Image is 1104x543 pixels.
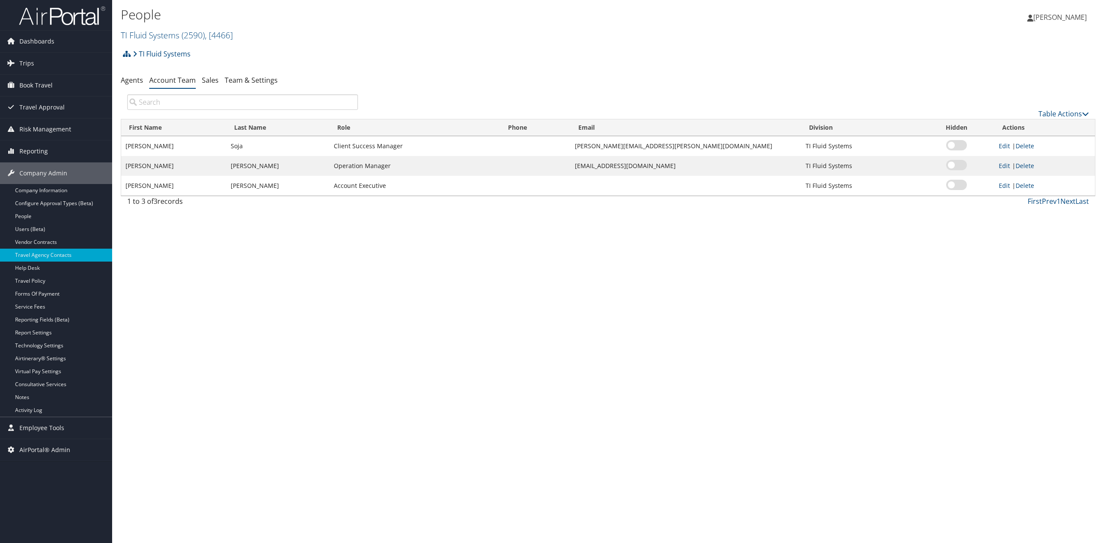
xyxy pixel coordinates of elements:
td: Soja [226,136,329,156]
span: , [ 4466 ] [205,29,233,41]
span: [PERSON_NAME] [1033,12,1087,22]
td: TI Fluid Systems [801,156,919,176]
span: Reporting [19,140,48,162]
td: [PERSON_NAME] [121,136,226,156]
h1: People [121,6,771,24]
a: Next [1060,197,1076,206]
span: Company Admin [19,162,67,184]
span: Dashboards [19,31,54,52]
th: Actions [994,119,1095,136]
div: 1 to 3 of records [127,196,358,211]
a: Sales [202,75,219,85]
span: Trips [19,53,34,74]
span: ( 2590 ) [182,29,205,41]
td: Account Executive [329,176,500,196]
td: Client Success Manager [329,136,500,156]
th: Phone [500,119,570,136]
td: [PERSON_NAME] [226,156,329,176]
a: First [1028,197,1042,206]
td: [PERSON_NAME] [121,176,226,196]
a: Account Team [149,75,196,85]
a: Delete [1016,181,1034,190]
a: Team & Settings [225,75,278,85]
a: TI Fluid Systems [133,45,191,62]
td: | [994,176,1095,196]
th: Division: activate to sort column ascending [801,119,919,136]
span: Book Travel [19,75,53,96]
td: [PERSON_NAME] [226,176,329,196]
a: Agents [121,75,143,85]
span: 3 [154,197,157,206]
span: Risk Management [19,119,71,140]
th: First Name: activate to sort column ascending [121,119,226,136]
a: 1 [1057,197,1060,206]
a: Prev [1042,197,1057,206]
td: TI Fluid Systems [801,176,919,196]
th: Role: activate to sort column ascending [329,119,500,136]
td: [PERSON_NAME] [121,156,226,176]
a: TI Fluid Systems [121,29,233,41]
a: [PERSON_NAME] [1027,4,1095,30]
a: Table Actions [1038,109,1089,119]
th: Last Name: activate to sort column ascending [226,119,329,136]
a: Delete [1016,142,1034,150]
span: AirPortal® Admin [19,439,70,461]
td: | [994,156,1095,176]
th: Hidden: activate to sort column ascending [918,119,994,136]
td: | [994,136,1095,156]
input: Search [127,94,358,110]
td: [PERSON_NAME][EMAIL_ADDRESS][PERSON_NAME][DOMAIN_NAME] [571,136,801,156]
span: Travel Approval [19,97,65,118]
td: TI Fluid Systems [801,136,919,156]
td: Operation Manager [329,156,500,176]
a: Edit [999,142,1010,150]
a: Edit [999,162,1010,170]
td: [EMAIL_ADDRESS][DOMAIN_NAME] [571,156,801,176]
a: Delete [1016,162,1034,170]
a: Last [1076,197,1089,206]
img: airportal-logo.png [19,6,105,26]
span: Employee Tools [19,417,64,439]
a: Edit [999,181,1010,190]
th: Email: activate to sort column ascending [571,119,801,136]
